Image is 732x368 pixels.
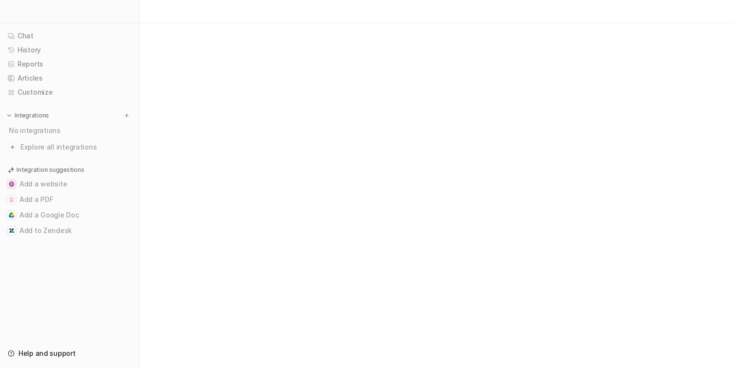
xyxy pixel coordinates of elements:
a: Help and support [4,347,135,360]
button: Add a websiteAdd a website [4,176,135,192]
a: History [4,43,135,57]
a: Explore all integrations [4,140,135,154]
img: Add to Zendesk [9,228,15,234]
div: No integrations [6,122,135,138]
a: Chat [4,29,135,43]
button: Add to ZendeskAdd to Zendesk [4,223,135,238]
img: Add a website [9,181,15,187]
button: Add a PDFAdd a PDF [4,192,135,207]
img: menu_add.svg [123,112,130,119]
span: Explore all integrations [20,139,132,155]
p: Integration suggestions [17,166,84,174]
p: Integrations [15,112,49,119]
a: Articles [4,71,135,85]
button: Add a Google DocAdd a Google Doc [4,207,135,223]
img: Add a PDF [9,197,15,202]
a: Reports [4,57,135,71]
img: Add a Google Doc [9,212,15,218]
a: Customize [4,85,135,99]
img: expand menu [6,112,13,119]
img: explore all integrations [8,142,17,152]
button: Integrations [4,111,52,120]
